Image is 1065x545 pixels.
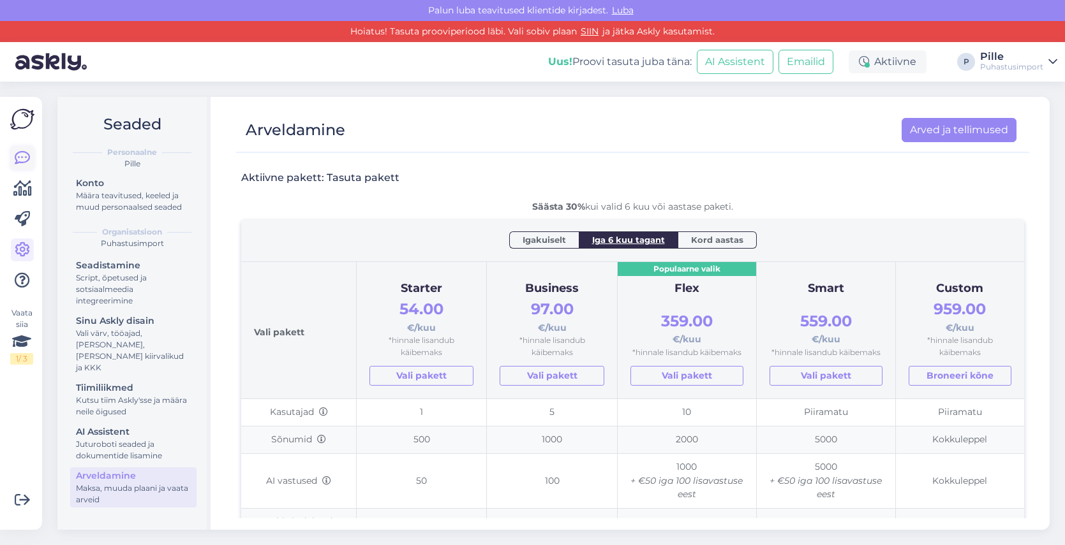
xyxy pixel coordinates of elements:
div: Juturoboti seaded ja dokumentide lisamine [76,439,191,461]
div: Sinu Askly disain [76,314,191,328]
h2: Seaded [68,112,197,136]
div: P [957,53,975,71]
div: *hinnale lisandub käibemaks [770,347,883,359]
td: AI vastused [241,453,357,508]
div: Flex [630,280,743,298]
a: SeadistamineScript, õpetused ja sotsiaalmeedia integreerimine [70,257,197,309]
a: KontoMäära teavitused, keeled ja muud personaalsed seaded [70,175,197,215]
a: Vali pakett [630,366,743,386]
a: Vali pakett [369,366,473,386]
a: TiimiliikmedKutsu tiim Askly'sse ja määra neile õigused [70,379,197,419]
td: 5000 [756,453,895,508]
div: 1 / 3 [10,353,33,365]
td: Kasutajad [241,399,357,426]
a: Sinu Askly disainVali värv, tööajad, [PERSON_NAME], [PERSON_NAME] kiirvalikud ja KKK [70,312,197,375]
b: Säästa 30% [532,201,585,212]
a: ArveldamineMaksa, muuda plaani ja vaata arveid [70,467,197,507]
td: 100 [487,453,617,508]
span: 959.00 [934,300,986,318]
a: Arved ja tellimused [902,118,1017,142]
div: Konto [76,177,191,190]
td: 50 [357,453,487,508]
div: Vali pakett [254,275,343,386]
div: kui valid 6 kuu või aastase paketi. [241,200,1024,214]
div: €/kuu [500,297,604,335]
span: 359.00 [661,312,713,330]
span: 54.00 [399,300,443,318]
div: Vali värv, tööajad, [PERSON_NAME], [PERSON_NAME] kiirvalikud ja KKK [76,328,191,374]
div: Proovi tasuta juba täna: [548,54,692,69]
td: 1000 [487,426,617,454]
a: SIIN [577,25,602,37]
span: 559.00 [800,312,852,330]
i: + €50 iga 100 lisavastuse eest [630,475,743,500]
div: AI Assistent [76,425,191,439]
div: Puhastusimport [68,238,197,249]
a: PillePuhastusimport [980,52,1057,72]
button: AI Assistent [697,50,773,74]
div: Puhastusimport [980,62,1043,72]
div: Kutsu tiim Askly'sse ja määra neile õigused [76,395,191,418]
div: €/kuu [369,297,473,335]
span: Kord aastas [691,233,743,246]
button: Broneeri kõne [909,366,1011,386]
div: *hinnale lisandub käibemaks [909,335,1011,358]
h3: Aktiivne pakett: Tasuta pakett [241,171,399,185]
div: Seadistamine [76,259,191,272]
td: 500 [357,426,487,454]
div: Custom [909,280,1011,298]
span: Igakuiselt [523,233,566,246]
td: 5 [487,399,617,426]
div: Tiimiliikmed [76,381,191,395]
img: Askly Logo [10,107,34,131]
td: Piiramatu [895,399,1024,426]
td: Sõnumid [241,426,357,454]
a: Vali pakett [500,366,604,386]
td: 5000 [756,426,895,454]
div: *hinnale lisandub käibemaks [500,335,604,358]
b: Uus! [548,55,572,68]
div: Pille [980,52,1043,62]
i: + €50 iga 100 lisavastuse eest [770,475,882,500]
td: Kokkuleppel [895,426,1024,454]
div: *hinnale lisandub käibemaks [630,347,743,359]
div: €/kuu [770,309,883,347]
span: Luba [608,4,637,16]
a: Vali pakett [770,366,883,386]
a: AI AssistentJuturoboti seaded ja dokumentide lisamine [70,423,197,463]
span: Iga 6 kuu tagant [592,233,665,246]
td: Kokkuleppel [895,453,1024,508]
div: Vaata siia [10,307,33,365]
div: €/kuu [630,309,743,347]
div: Script, õpetused ja sotsiaalmeedia integreerimine [76,272,191,307]
b: Personaalne [107,147,157,158]
div: Populaarne valik [618,262,756,277]
div: Pille [68,158,197,170]
div: Business [500,280,604,298]
div: Maksa, muuda plaani ja vaata arveid [76,483,191,505]
span: 97.00 [531,300,574,318]
div: Määra teavitused, keeled ja muud personaalsed seaded [76,190,191,213]
div: Smart [770,280,883,298]
div: *hinnale lisandub käibemaks [369,335,473,358]
td: 1000 [617,453,756,508]
td: 2000 [617,426,756,454]
div: Aktiivne [849,50,927,73]
button: Emailid [778,50,833,74]
div: Arveldamine [76,469,191,483]
td: Piiramatu [756,399,895,426]
td: 1 [357,399,487,426]
td: 10 [617,399,756,426]
div: Starter [369,280,473,298]
b: Organisatsioon [102,226,162,238]
div: Arveldamine [246,118,345,142]
div: €/kuu [909,297,1011,335]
